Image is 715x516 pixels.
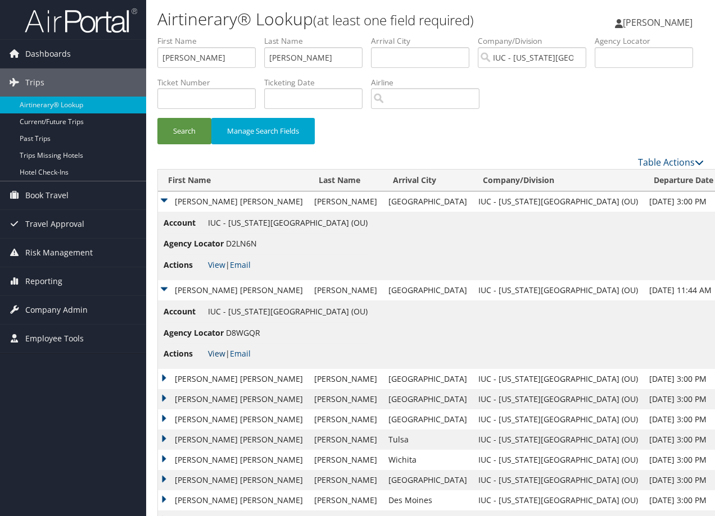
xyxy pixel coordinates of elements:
td: Tulsa [383,430,473,450]
a: View [208,348,225,359]
span: Travel Approval [25,210,84,238]
label: Ticket Number [157,77,264,88]
td: [PERSON_NAME] [PERSON_NAME] [158,450,309,470]
span: Dashboards [25,40,71,68]
td: IUC - [US_STATE][GEOGRAPHIC_DATA] (OU) [473,369,644,389]
a: [PERSON_NAME] [615,6,704,39]
span: [PERSON_NAME] [623,16,693,29]
span: Risk Management [25,239,93,267]
th: Company/Division [473,170,644,191]
td: [GEOGRAPHIC_DATA] [383,389,473,409]
a: Table Actions [638,156,704,168]
td: IUC - [US_STATE][GEOGRAPHIC_DATA] (OU) [473,191,644,212]
label: Company/Division [478,35,595,47]
span: Account [164,217,206,229]
td: IUC - [US_STATE][GEOGRAPHIC_DATA] (OU) [473,490,644,510]
span: IUC - [US_STATE][GEOGRAPHIC_DATA] (OU) [208,217,368,228]
span: Employee Tools [25,325,84,353]
td: [PERSON_NAME] [PERSON_NAME] [158,369,309,389]
h1: Airtinerary® Lookup [157,7,522,31]
span: Actions [164,348,206,360]
th: First Name: activate to sort column ascending [158,170,309,191]
span: Reporting [25,267,62,295]
td: [PERSON_NAME] [PERSON_NAME] [158,409,309,430]
a: Email [230,259,251,270]
td: [PERSON_NAME] [PERSON_NAME] [158,430,309,450]
span: Trips [25,69,44,97]
td: IUC - [US_STATE][GEOGRAPHIC_DATA] (OU) [473,409,644,430]
button: Search [157,118,211,144]
span: IUC - [US_STATE][GEOGRAPHIC_DATA] (OU) [208,306,368,317]
span: Agency Locator [164,327,224,339]
td: IUC - [US_STATE][GEOGRAPHIC_DATA] (OU) [473,389,644,409]
td: [PERSON_NAME] [PERSON_NAME] [158,389,309,409]
td: [PERSON_NAME] [PERSON_NAME] [158,490,309,510]
td: [GEOGRAPHIC_DATA] [383,369,473,389]
label: Airline [371,77,488,88]
td: IUC - [US_STATE][GEOGRAPHIC_DATA] (OU) [473,450,644,470]
td: [PERSON_NAME] [309,409,383,430]
th: Last Name: activate to sort column ascending [309,170,383,191]
td: [PERSON_NAME] [309,280,383,300]
td: [PERSON_NAME] [309,470,383,490]
th: Arrival City: activate to sort column ascending [383,170,473,191]
td: [PERSON_NAME] [309,369,383,389]
span: Agency Locator [164,238,224,250]
span: | [208,259,251,270]
td: IUC - [US_STATE][GEOGRAPHIC_DATA] (OU) [473,430,644,450]
td: Wichita [383,450,473,470]
td: [PERSON_NAME] [PERSON_NAME] [158,280,309,300]
td: IUC - [US_STATE][GEOGRAPHIC_DATA] (OU) [473,280,644,300]
span: D2LN6N [226,238,257,249]
a: Email [230,348,251,359]
td: [GEOGRAPHIC_DATA] [383,409,473,430]
span: Company Admin [25,296,88,324]
td: [GEOGRAPHIC_DATA] [383,191,473,212]
span: Account [164,305,206,318]
span: D8WGQR [226,327,260,338]
td: IUC - [US_STATE][GEOGRAPHIC_DATA] (OU) [473,470,644,490]
label: First Name [157,35,264,47]
label: Ticketing Date [264,77,371,88]
span: | [208,348,251,359]
td: [GEOGRAPHIC_DATA] [383,470,473,490]
td: [PERSON_NAME] [309,430,383,450]
button: Manage Search Fields [211,118,315,144]
span: Book Travel [25,181,69,209]
label: Last Name [264,35,371,47]
a: View [208,259,225,270]
span: Actions [164,259,206,271]
td: [PERSON_NAME] [309,389,383,409]
td: [PERSON_NAME] [309,490,383,510]
td: [PERSON_NAME] [PERSON_NAME] [158,470,309,490]
td: [GEOGRAPHIC_DATA] [383,280,473,300]
small: (at least one field required) [313,11,474,29]
img: airportal-logo.png [25,7,137,34]
label: Agency Locator [595,35,702,47]
label: Arrival City [371,35,478,47]
td: [PERSON_NAME] [309,191,383,212]
td: [PERSON_NAME] [309,450,383,470]
td: Des Moines [383,490,473,510]
td: [PERSON_NAME] [PERSON_NAME] [158,191,309,212]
